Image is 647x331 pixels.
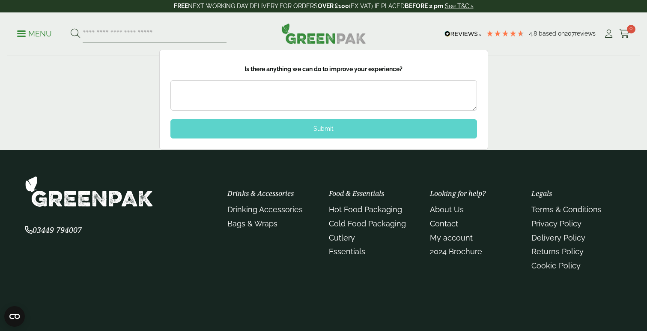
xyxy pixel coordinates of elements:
div: 4.79 Stars [486,30,525,37]
a: Menu [17,29,52,37]
a: My account [430,233,473,242]
a: Contact [430,219,458,228]
span: 207 [565,30,575,37]
a: Essentials [329,247,365,256]
img: GreenPak Supplies [281,23,366,44]
img: GreenPak Supplies [25,176,153,207]
a: Cutlery [329,233,355,242]
div: Submit [170,119,477,138]
a: Returns Policy [531,247,584,256]
a: Privacy Policy [531,219,581,228]
strong: FREE [174,3,188,9]
a: Hot Food Packaging [329,205,402,214]
a: Bags & Wraps [227,219,277,228]
a: Cold Food Packaging [329,219,406,228]
a: See T&C's [445,3,474,9]
img: REVIEWS.io [444,31,482,37]
a: 0 [619,27,630,40]
i: My Account [603,30,614,38]
i: Cart [619,30,630,38]
a: About Us [430,205,464,214]
a: 03449 794007 [25,226,82,235]
strong: OVER £100 [318,3,349,9]
a: Delivery Policy [531,233,585,242]
a: 2024 Brochure [430,247,482,256]
span: 4.8 [529,30,539,37]
a: Terms & Conditions [531,205,602,214]
span: 0 [627,25,635,33]
span: Based on [539,30,565,37]
p: Menu [17,29,52,39]
strong: BEFORE 2 pm [405,3,443,9]
span: reviews [575,30,596,37]
a: Cookie Policy [531,261,581,270]
button: Open CMP widget [4,306,25,327]
span: 03449 794007 [25,225,82,235]
a: Drinking Accessories [227,205,303,214]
